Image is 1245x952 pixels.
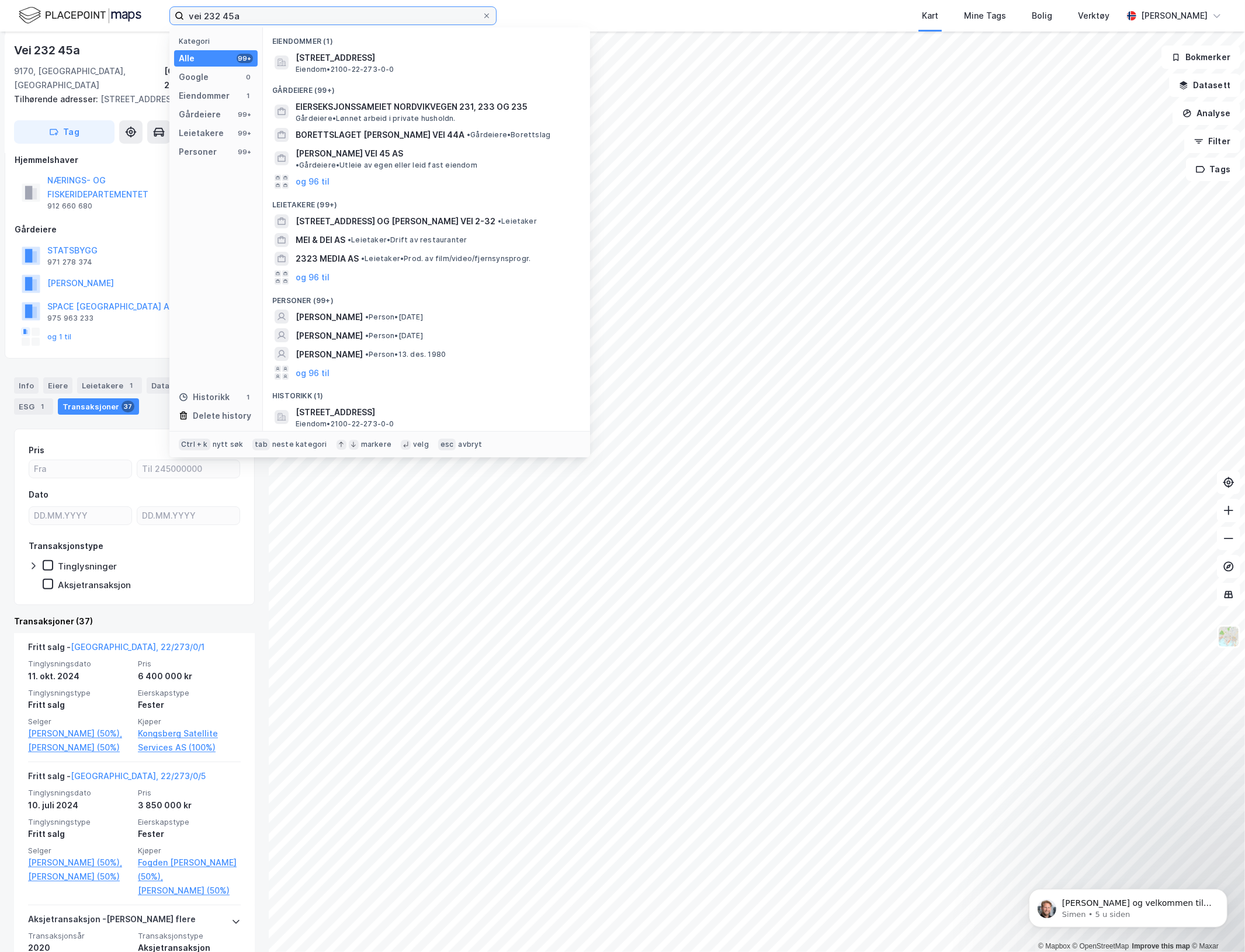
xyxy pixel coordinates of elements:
[296,161,477,170] span: Gårdeiere • Utleie av egen eller leid fast eiendom
[138,688,241,698] span: Eierskapstype
[179,390,230,404] div: Historikk
[296,366,330,380] button: og 96 til
[137,507,240,524] input: DD.MM.YYYY
[296,100,576,114] span: EIERSEKSJONSSAMEIET NORDVIKVEGEN 231, 233 OG 235
[28,931,131,941] span: Transaksjonsår
[14,64,164,92] div: 9170, [GEOGRAPHIC_DATA], [GEOGRAPHIC_DATA]
[138,817,241,827] span: Eierskapstype
[14,92,245,106] div: [STREET_ADDRESS]
[77,377,142,394] div: Leietakere
[29,460,131,478] input: Fra
[14,120,115,144] button: Tag
[29,443,44,457] div: Pris
[51,34,200,90] span: [PERSON_NAME] og velkommen til Newsec Maps, [PERSON_NAME] det er du lurer på så er det bare å ta ...
[138,846,241,856] span: Kjøper
[179,439,210,450] div: Ctrl + k
[126,380,137,391] div: 1
[15,153,254,167] div: Hjemmelshaver
[28,669,131,683] div: 11. okt. 2024
[138,931,241,941] span: Transaksjonstype
[296,51,576,65] span: [STREET_ADDRESS]
[296,114,456,123] span: Gårdeiere • Lønnet arbeid i private husholdn.
[296,329,363,343] span: [PERSON_NAME]
[28,688,131,698] span: Tinglysningstype
[51,45,202,55] p: Message from Simen, sent 5 u siden
[1038,942,1070,950] a: Mapbox
[244,91,253,100] div: 1
[213,440,244,449] div: nytt søk
[1132,942,1190,950] a: Improve this map
[28,769,206,788] div: Fritt salg -
[28,741,131,755] a: [PERSON_NAME] (50%)
[28,717,131,727] span: Selger
[263,191,590,212] div: Leietakere (99+)
[28,912,196,931] div: Aksjetransaksjon - [PERSON_NAME] flere
[296,161,299,169] span: •
[138,698,241,712] div: Fester
[365,312,423,322] span: Person • [DATE]
[184,7,482,25] input: Søk på adresse, matrikkel, gårdeiere, leietakere eller personer
[263,77,590,98] div: Gårdeiere (99+)
[498,217,537,226] span: Leietaker
[296,233,345,247] span: MEI & DEI AS
[1032,9,1052,23] div: Bolig
[296,310,363,324] span: [PERSON_NAME]
[498,217,501,225] span: •
[296,348,363,362] span: [PERSON_NAME]
[122,401,134,412] div: 37
[29,539,103,553] div: Transaksjonstype
[28,827,131,841] div: Fritt salg
[467,130,470,139] span: •
[138,798,241,812] div: 3 850 000 kr
[47,258,92,267] div: 971 278 374
[458,440,482,449] div: avbryt
[28,870,131,884] a: [PERSON_NAME] (50%)
[365,350,369,359] span: •
[296,147,403,161] span: [PERSON_NAME] VEI 45 AS
[15,223,254,237] div: Gårdeiere
[138,884,241,898] a: [PERSON_NAME] (50%)
[14,377,39,394] div: Info
[365,331,369,340] span: •
[138,856,241,884] a: Fogden [PERSON_NAME] (50%),
[28,727,131,741] a: [PERSON_NAME] (50%),
[296,252,359,266] span: 2323 MEDIA AS
[348,235,351,244] span: •
[296,419,394,429] span: Eiendom • 2100-22-273-0-0
[164,64,255,92] div: [GEOGRAPHIC_DATA], 22/273
[296,270,330,284] button: og 96 til
[1173,102,1240,125] button: Analyse
[272,440,327,449] div: neste kategori
[58,561,117,572] div: Tinglysninger
[296,175,330,189] button: og 96 til
[1161,46,1240,69] button: Bokmerker
[138,788,241,798] span: Pris
[237,110,253,119] div: 99+
[28,798,131,812] div: 10. juli 2024
[252,439,270,450] div: tab
[1218,626,1240,648] img: Z
[71,642,204,652] a: [GEOGRAPHIC_DATA], 22/273/0/1
[137,460,240,478] input: Til 245000000
[179,126,224,140] div: Leietakere
[263,287,590,308] div: Personer (99+)
[138,717,241,727] span: Kjøper
[28,788,131,798] span: Tinglysningsdato
[348,235,467,245] span: Leietaker • Drift av restauranter
[37,401,48,412] div: 1
[1073,942,1129,950] a: OpenStreetMap
[1169,74,1240,97] button: Datasett
[29,507,131,524] input: DD.MM.YYYY
[71,771,206,781] a: [GEOGRAPHIC_DATA], 22/273/0/5
[28,659,131,669] span: Tinglysningsdato
[138,827,241,841] div: Fester
[237,147,253,157] div: 99+
[179,145,217,159] div: Personer
[237,54,253,63] div: 99+
[296,405,576,419] span: [STREET_ADDRESS]
[29,488,48,502] div: Dato
[263,27,590,48] div: Eiendommer (1)
[14,94,100,104] span: Tilhørende adresser:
